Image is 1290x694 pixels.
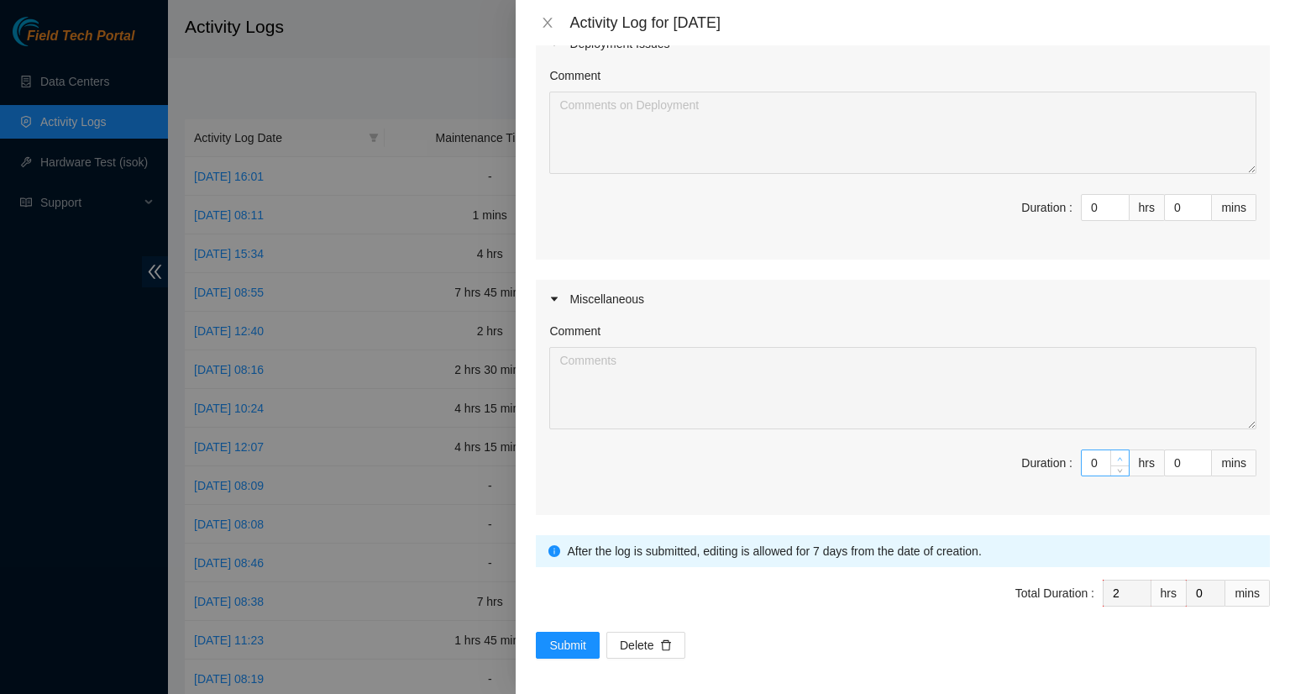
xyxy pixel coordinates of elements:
[536,15,559,31] button: Close
[606,632,685,659] button: Deletedelete
[549,294,559,304] span: caret-right
[567,542,1257,560] div: After the log is submitted, editing is allowed for 7 days from the date of creation.
[1021,198,1072,217] div: Duration :
[1015,584,1094,602] div: Total Duration :
[1110,465,1129,476] span: Decrease Value
[1110,450,1129,465] span: Increase Value
[1115,454,1125,464] span: up
[1130,194,1165,221] div: hrs
[1225,580,1270,607] div: mins
[549,66,600,85] label: Comment
[1212,194,1256,221] div: mins
[549,636,586,655] span: Submit
[536,632,600,659] button: Submit
[549,322,600,340] label: Comment
[549,347,1256,429] textarea: Comment
[1130,450,1165,476] div: hrs
[1115,466,1125,476] span: down
[541,16,554,29] span: close
[1212,450,1256,476] div: mins
[548,545,560,557] span: info-circle
[1151,580,1187,607] div: hrs
[549,92,1256,174] textarea: Comment
[536,280,1270,318] div: Miscellaneous
[1021,454,1072,472] div: Duration :
[569,13,1270,32] div: Activity Log for [DATE]
[620,636,653,655] span: Delete
[660,639,672,653] span: delete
